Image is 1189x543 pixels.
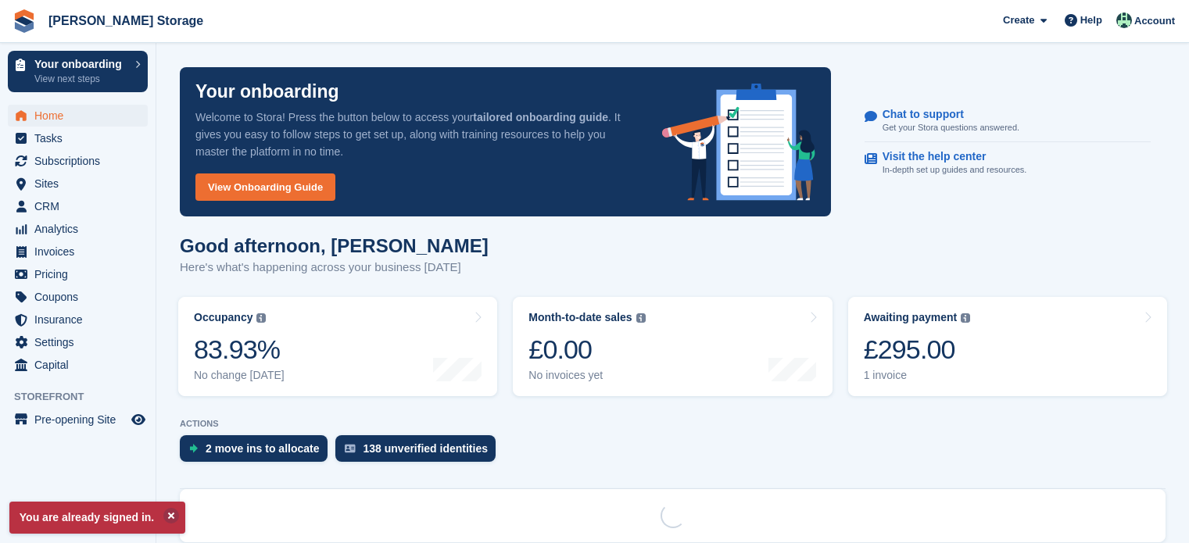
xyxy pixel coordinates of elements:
[883,121,1019,134] p: Get your Stora questions answered.
[848,297,1167,396] a: Awaiting payment £295.00 1 invoice
[513,297,832,396] a: Month-to-date sales £0.00 No invoices yet
[9,502,185,534] p: You are already signed in.
[14,389,156,405] span: Storefront
[8,195,148,217] a: menu
[865,142,1151,184] a: Visit the help center In-depth set up guides and resources.
[883,150,1015,163] p: Visit the help center
[8,331,148,353] a: menu
[528,311,632,324] div: Month-to-date sales
[364,442,489,455] div: 138 unverified identities
[194,369,285,382] div: No change [DATE]
[178,297,497,396] a: Occupancy 83.93% No change [DATE]
[528,334,645,366] div: £0.00
[662,84,815,201] img: onboarding-info-6c161a55d2c0e0a8cae90662b2fe09162a5109e8cc188191df67fb4f79e88e88.svg
[8,354,148,376] a: menu
[8,409,148,430] a: menu
[345,444,356,453] img: verify_identity-adf6edd0f0f0b5bbfe63781bf79b02c33cf7c696d77639b501bdc392416b5a36.svg
[8,241,148,263] a: menu
[34,286,128,308] span: Coupons
[180,435,335,470] a: 2 move ins to allocate
[194,311,252,324] div: Occupancy
[34,309,128,330] span: Insurance
[1134,13,1175,29] span: Account
[194,334,285,366] div: 83.93%
[189,444,198,453] img: move_ins_to_allocate_icon-fdf77a2bb77ea45bf5b3d319d69a93e2d87916cf1d5bf7949dd705db3b84f3ca.svg
[34,150,128,172] span: Subscriptions
[1116,13,1132,28] img: Nicholas Pain
[13,9,36,33] img: stora-icon-8386f47178a22dfd0bd8f6a31ec36ba5ce8667c1dd55bd0f319d3a0aa187defe.svg
[1003,13,1034,28] span: Create
[180,235,489,256] h1: Good afternoon, [PERSON_NAME]
[8,51,148,92] a: Your onboarding View next steps
[8,218,148,240] a: menu
[256,313,266,323] img: icon-info-grey-7440780725fd019a000dd9b08b2336e03edf1995a4989e88bcd33f0948082b44.svg
[195,109,637,160] p: Welcome to Stora! Press the button below to access your . It gives you easy to follow steps to ge...
[335,435,504,470] a: 138 unverified identities
[8,105,148,127] a: menu
[8,150,148,172] a: menu
[34,241,128,263] span: Invoices
[34,331,128,353] span: Settings
[206,442,320,455] div: 2 move ins to allocate
[636,313,646,323] img: icon-info-grey-7440780725fd019a000dd9b08b2336e03edf1995a4989e88bcd33f0948082b44.svg
[864,334,971,366] div: £295.00
[34,59,127,70] p: Your onboarding
[8,263,148,285] a: menu
[34,263,128,285] span: Pricing
[864,369,971,382] div: 1 invoice
[129,410,148,429] a: Preview store
[34,218,128,240] span: Analytics
[34,173,128,195] span: Sites
[34,72,127,86] p: View next steps
[883,108,1007,121] p: Chat to support
[864,311,958,324] div: Awaiting payment
[528,369,645,382] div: No invoices yet
[195,173,335,201] a: View Onboarding Guide
[473,111,608,123] strong: tailored onboarding guide
[42,8,210,34] a: [PERSON_NAME] Storage
[8,173,148,195] a: menu
[883,163,1027,177] p: In-depth set up guides and resources.
[195,83,339,101] p: Your onboarding
[180,259,489,277] p: Here's what's happening across your business [DATE]
[34,105,128,127] span: Home
[34,354,128,376] span: Capital
[34,409,128,430] span: Pre-opening Site
[8,127,148,149] a: menu
[34,127,128,149] span: Tasks
[1080,13,1102,28] span: Help
[865,100,1151,143] a: Chat to support Get your Stora questions answered.
[180,419,1166,429] p: ACTIONS
[961,313,970,323] img: icon-info-grey-7440780725fd019a000dd9b08b2336e03edf1995a4989e88bcd33f0948082b44.svg
[34,195,128,217] span: CRM
[8,286,148,308] a: menu
[8,309,148,330] a: menu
